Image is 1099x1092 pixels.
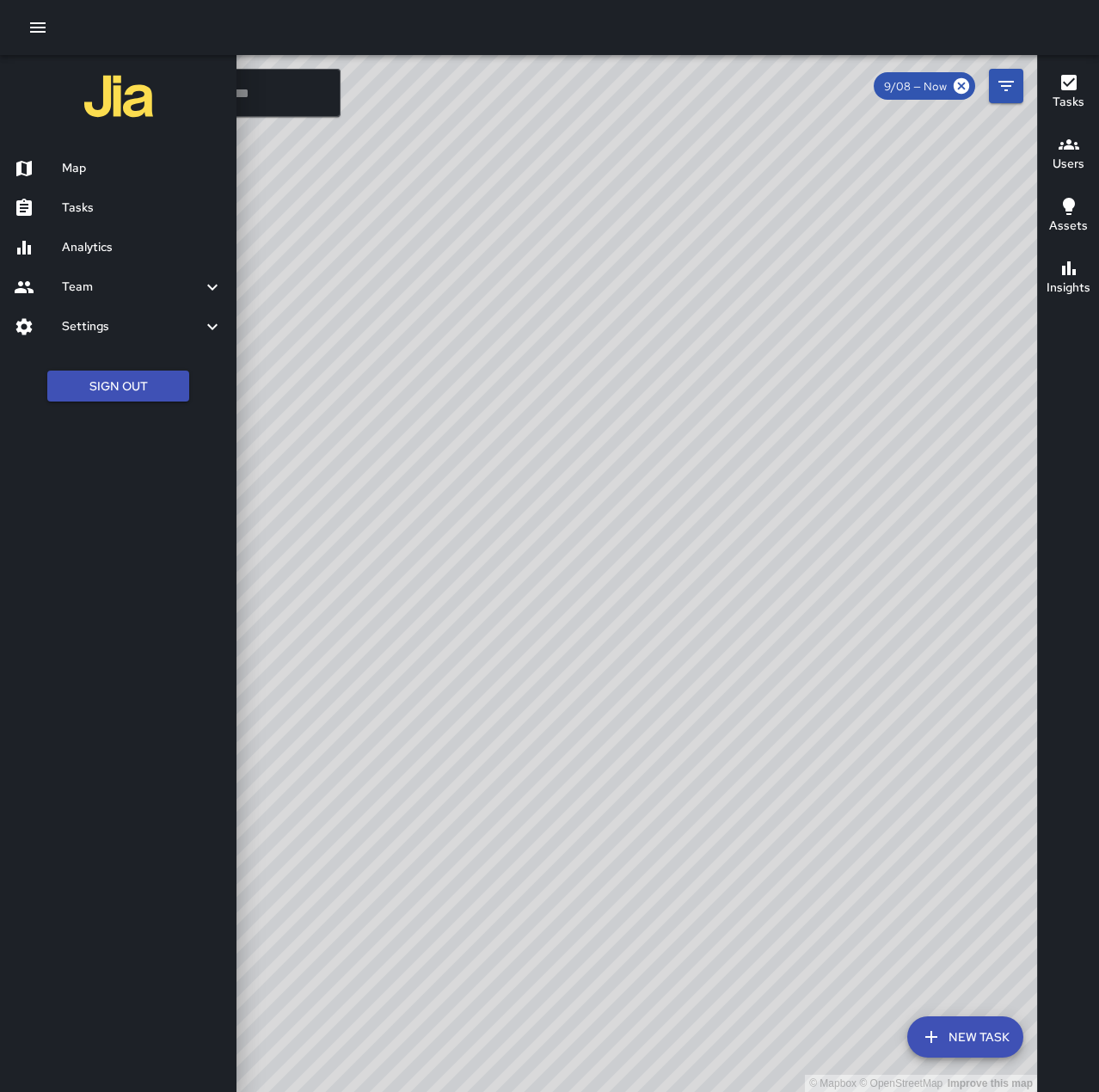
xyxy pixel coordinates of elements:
[907,1016,1023,1058] button: New Task
[62,238,223,257] h6: Analytics
[62,317,202,336] h6: Settings
[1047,279,1090,298] h6: Insights
[1053,155,1084,174] h6: Users
[84,62,153,131] img: jia-logo
[47,371,189,402] button: Sign Out
[62,159,223,178] h6: Map
[1053,93,1084,112] h6: Tasks
[1049,217,1088,236] h6: Assets
[62,199,223,218] h6: Tasks
[62,278,202,297] h6: Team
